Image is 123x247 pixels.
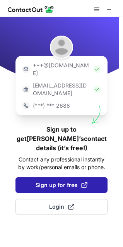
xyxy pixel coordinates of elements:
[22,65,30,73] img: https://contactout.com/extension/app/static/media/login-email-icon.f64bce713bb5cd1896fef81aa7b14a...
[15,156,108,171] p: Contact any professional instantly by work/personal emails or phone.
[15,125,108,153] h1: Sign up to get [PERSON_NAME]’s contact details (it’s free!)
[36,181,87,189] span: Sign up for free
[8,5,54,14] img: ContactOut v5.3.10
[33,62,90,77] p: ***@[DOMAIN_NAME]
[33,82,90,97] p: [EMAIL_ADDRESS][DOMAIN_NAME]
[15,177,108,193] button: Sign up for free
[22,102,30,110] img: https://contactout.com/extension/app/static/media/login-phone-icon.bacfcb865e29de816d437549d7f4cb...
[22,86,30,93] img: https://contactout.com/extension/app/static/media/login-work-icon.638a5007170bc45168077fde17b29a1...
[15,199,108,214] button: Login
[49,203,74,211] span: Login
[93,65,101,73] img: Check Icon
[93,86,101,93] img: Check Icon
[50,36,73,59] img: TONY JOSE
